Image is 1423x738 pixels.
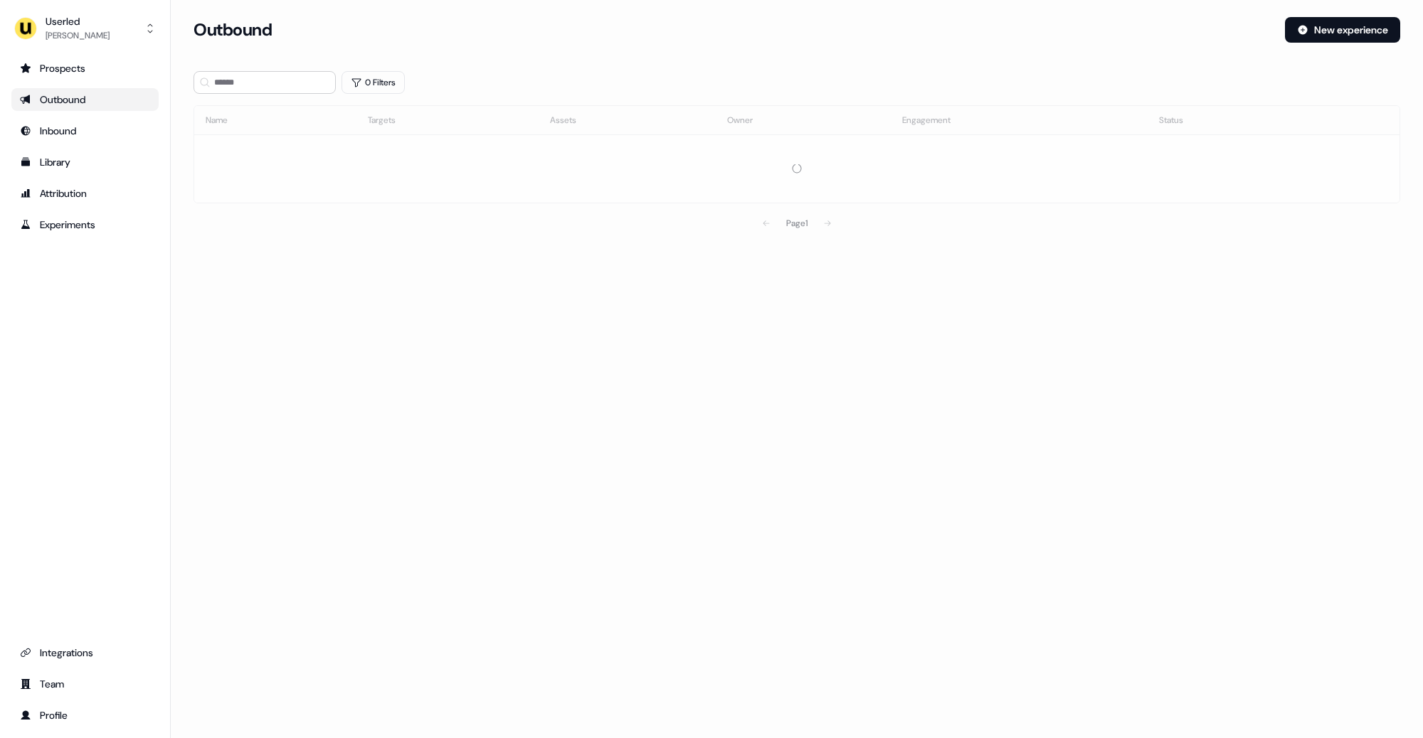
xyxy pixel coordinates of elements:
a: Go to integrations [11,641,159,664]
a: Go to prospects [11,57,159,80]
a: Go to team [11,673,159,695]
button: 0 Filters [342,71,405,94]
a: Go to outbound experience [11,88,159,111]
a: Go to templates [11,151,159,173]
div: Team [20,677,150,691]
div: Inbound [20,124,150,138]
div: Prospects [20,61,150,75]
a: Go to profile [11,704,159,727]
a: Go to Inbound [11,119,159,142]
button: New experience [1285,17,1400,43]
a: Go to experiments [11,213,159,236]
h3: Outbound [194,19,272,41]
div: Integrations [20,646,150,660]
div: Outbound [20,92,150,107]
div: Profile [20,708,150,722]
div: Experiments [20,218,150,232]
button: Userled[PERSON_NAME] [11,11,159,46]
div: Attribution [20,186,150,200]
div: [PERSON_NAME] [46,28,110,43]
a: Go to attribution [11,182,159,205]
div: Library [20,155,150,169]
div: Userled [46,14,110,28]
